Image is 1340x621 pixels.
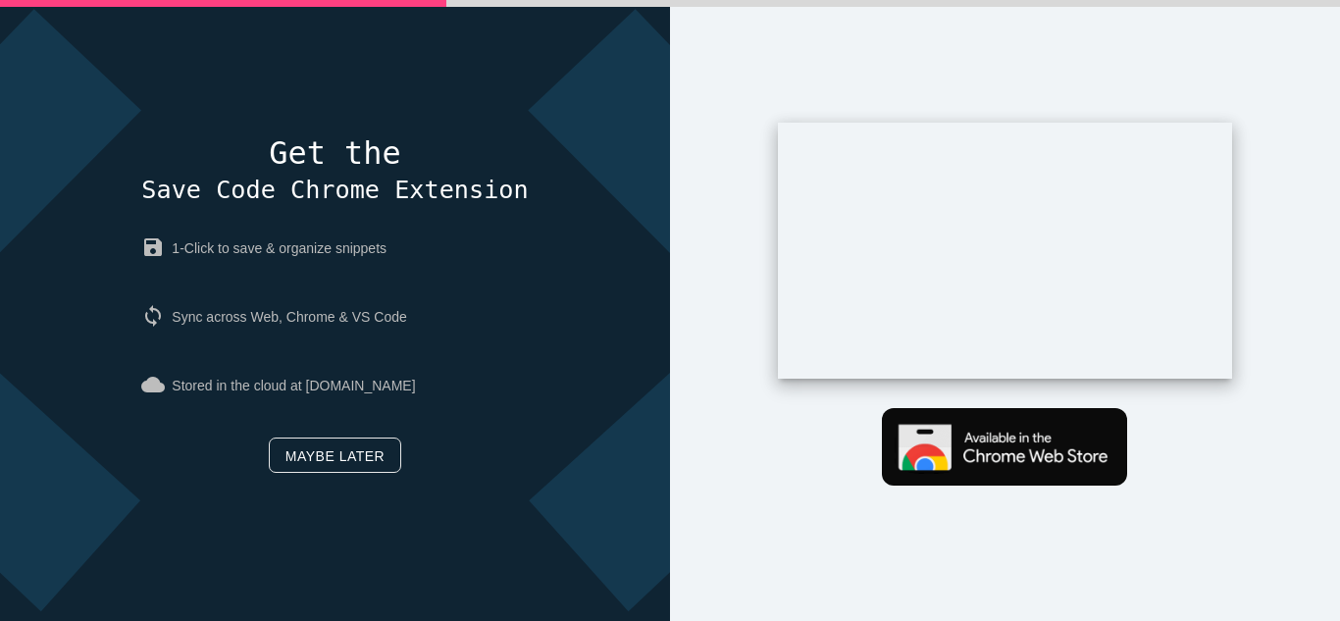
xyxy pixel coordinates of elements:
p: 1-Click to save & organize snippets [141,221,528,276]
span: Save Code Chrome Extension [141,176,528,204]
a: Maybe later [269,438,401,473]
p: Stored in the cloud at [DOMAIN_NAME] [141,358,528,413]
h4: Get the [141,136,528,207]
p: Sync across Web, Chrome & VS Code [141,289,528,344]
img: Get Chrome extension [882,408,1127,486]
i: sync [141,304,172,328]
i: save [141,235,172,259]
i: cloud [141,373,172,396]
